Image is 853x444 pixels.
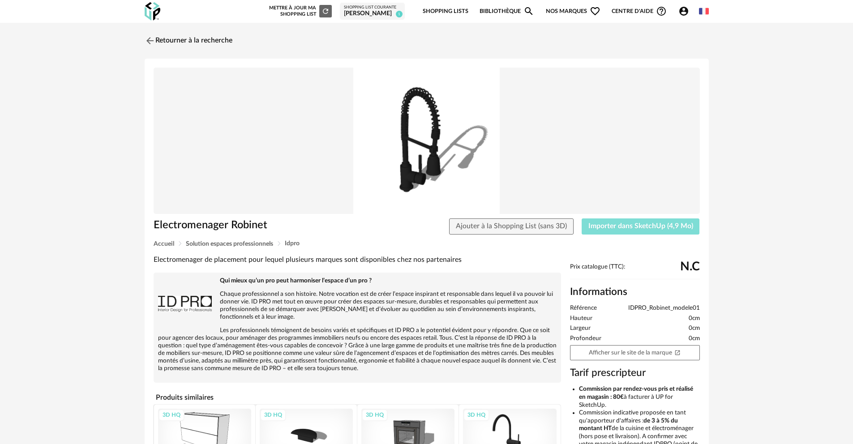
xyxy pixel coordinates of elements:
div: Prix catalogue (TTC): [570,263,700,280]
img: brand logo [158,277,212,331]
div: 3D HQ [463,409,489,421]
div: 3D HQ [362,409,388,421]
div: Breadcrumb [154,240,700,247]
span: Account Circle icon [678,6,693,17]
div: Electromenager de placement pour lequel plusieurs marques sont disponibles chez nos partenaires [154,255,561,265]
b: Qui mieux qu’un pro peut harmoniser l’espace d’un pro ? [220,277,372,284]
span: 0cm [689,335,700,343]
div: 3D HQ [159,409,184,421]
a: Retourner à la recherche [145,31,232,51]
span: Largeur [570,324,591,333]
h3: Tarif prescripteur [570,367,700,380]
span: Ajouter à la Shopping List (sans 3D) [456,222,567,230]
img: Product pack shot [154,68,700,214]
button: Importer dans SketchUp (4,9 Mo) [582,218,700,235]
span: Hauteur [570,315,592,323]
span: N.C [680,263,700,270]
span: Magnify icon [523,6,534,17]
span: Refresh icon [321,9,330,13]
h4: Produits similaires [154,391,561,404]
span: 0cm [689,315,700,323]
span: Nos marques [546,1,600,22]
span: 0cm [689,324,700,333]
span: Importer dans SketchUp (4,9 Mo) [588,222,693,230]
li: à facturer à UP for SketchUp. [579,385,700,409]
span: Profondeur [570,335,601,343]
div: [PERSON_NAME] [344,10,401,18]
span: Référence [570,304,597,312]
img: OXP [145,2,160,21]
a: Afficher sur le site de la marqueOpen In New icon [570,345,700,361]
span: Accueil [154,241,174,247]
span: Account Circle icon [678,6,689,17]
img: fr [699,6,709,16]
h1: Electromenager Robinet [154,218,376,232]
span: Idpro [285,240,300,247]
p: Chaque professionnel a son histoire. Notre vocation est de créer l’espace inspirant et responsabl... [158,290,557,321]
img: svg+xml;base64,PHN2ZyB3aWR0aD0iMjQiIGhlaWdodD0iMjQiIHZpZXdCb3g9IjAgMCAyNCAyNCIgZmlsbD0ibm9uZSIgeG... [145,35,155,46]
a: Shopping List courante [PERSON_NAME] 1 [344,5,401,18]
span: Solution espaces professionnels [186,241,273,247]
button: Ajouter à la Shopping List (sans 3D) [449,218,574,235]
div: 3D HQ [260,409,286,421]
span: Heart Outline icon [590,6,600,17]
div: Mettre à jour ma Shopping List [267,5,332,17]
h2: Informations [570,286,700,299]
span: Help Circle Outline icon [656,6,667,17]
span: 1 [396,11,403,17]
span: Open In New icon [674,349,681,355]
span: IDPRO_Robinet_modele01 [628,304,700,312]
div: Shopping List courante [344,5,401,10]
p: Les professionnels témoignent de besoins variés et spécifiques et ID PRO a le potentiel évident p... [158,327,557,372]
span: Centre d'aideHelp Circle Outline icon [612,6,667,17]
a: Shopping Lists [423,1,468,22]
b: Commission par rendez-vous pris et réalisé en magasin : 80€ [579,386,693,400]
a: BibliothèqueMagnify icon [480,1,534,22]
